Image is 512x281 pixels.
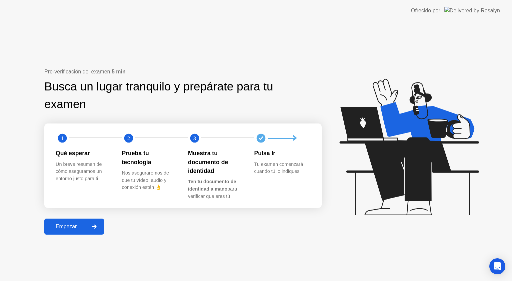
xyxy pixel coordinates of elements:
div: Empezar [46,224,86,230]
div: para verificar que eres tú [188,178,244,200]
text: 1 [61,135,64,142]
text: 3 [193,135,196,142]
div: Qué esperar [56,149,111,158]
div: Pulsa Ir [254,149,310,158]
text: 2 [127,135,130,142]
b: 5 min [112,69,126,74]
div: Ofrecido por [411,7,440,15]
div: Un breve resumen de cómo aseguramos un entorno justo para ti [56,161,111,183]
img: Delivered by Rosalyn [444,7,500,14]
div: Busca un lugar tranquilo y prepárate para tu examen [44,78,279,113]
div: Nos aseguraremos de que tu vídeo, audio y conexión estén 👌 [122,170,178,191]
b: Ten tu documento de identidad a mano [188,179,236,192]
div: Tu examen comenzará cuando tú lo indiques [254,161,310,175]
div: Prueba tu tecnología [122,149,178,167]
button: Empezar [44,219,104,235]
div: Pre-verificación del examen: [44,68,322,76]
div: Open Intercom Messenger [489,258,505,274]
div: Muestra tu documento de identidad [188,149,244,175]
